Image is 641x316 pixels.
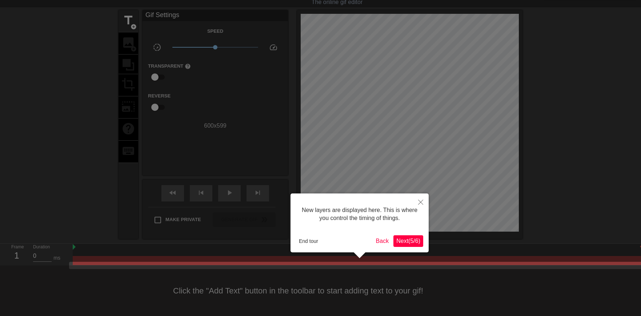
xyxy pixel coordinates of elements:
div: New layers are displayed here. This is where you control the timing of things. [296,199,423,230]
button: Back [373,235,392,247]
button: Next [393,235,423,247]
button: Close [413,193,429,210]
span: Next ( 5 / 6 ) [396,238,420,244]
button: End tour [296,236,321,247]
